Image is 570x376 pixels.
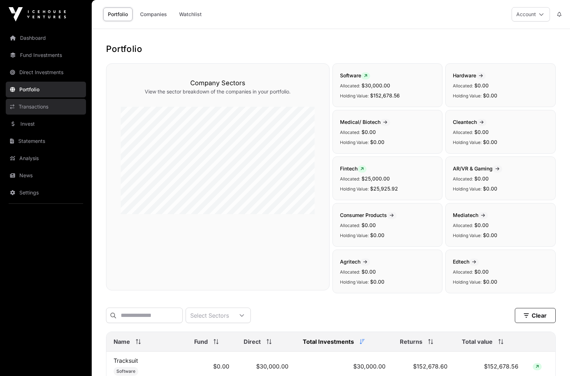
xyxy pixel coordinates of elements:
span: Direct [244,337,261,346]
span: Holding Value: [340,186,369,192]
span: $0.00 [361,269,376,275]
span: $0.00 [370,232,384,238]
span: Allocated: [340,269,360,275]
span: Holding Value: [453,186,482,192]
span: Holding Value: [340,279,369,285]
span: Allocated: [340,223,360,228]
span: Returns [400,337,422,346]
h3: Company Sectors [121,78,315,88]
span: Allocated: [453,176,473,182]
a: Settings [6,185,86,201]
span: Allocated: [453,223,473,228]
span: Holding Value: [340,140,369,145]
a: Portfolio [103,8,133,21]
span: $0.00 [361,222,376,228]
a: Fund Investments [6,47,86,63]
span: $0.00 [474,222,489,228]
span: $152,678.56 [370,92,400,98]
p: View the sector breakdown of the companies in your portfolio. [121,88,315,95]
span: $0.00 [370,279,384,285]
button: Clear [515,308,556,323]
span: Edtech [453,259,479,265]
span: Holding Value: [340,93,369,98]
span: Fund [194,337,208,346]
a: News [6,168,86,183]
span: $0.00 [483,279,497,285]
a: Watchlist [174,8,206,21]
span: Total Investments [303,337,354,346]
span: Allocated: [453,269,473,275]
img: Icehouse Ventures Logo [9,7,66,21]
span: Mediatech [453,212,488,218]
span: Total value [462,337,493,346]
span: Name [114,337,130,346]
a: Companies [135,8,172,21]
a: Direct Investments [6,64,86,80]
span: Allocated: [453,130,473,135]
span: Holding Value: [453,233,482,238]
span: $30,000.00 [361,82,390,88]
span: AR/VR & Gaming [453,165,502,172]
span: Medical/ Biotech [340,119,390,125]
a: Invest [6,116,86,132]
span: Allocated: [453,83,473,88]
a: Analysis [6,150,86,166]
span: $25,000.00 [361,175,390,182]
span: Allocated: [340,130,360,135]
div: Select Sectors [186,308,233,323]
span: $0.00 [483,139,497,145]
span: Cleantech [453,119,487,125]
span: $0.00 [474,175,489,182]
a: Transactions [6,99,86,115]
a: Statements [6,133,86,149]
h1: Portfolio [106,43,556,55]
span: Software [116,368,135,374]
span: Agritech [340,259,370,265]
span: Software [340,72,370,78]
span: $0.00 [483,232,497,238]
span: Holding Value: [453,93,482,98]
span: $0.00 [483,92,497,98]
span: $0.00 [474,129,489,135]
span: Fintech [340,165,367,172]
span: Consumer Products [340,212,397,218]
a: Tracksuit [114,357,138,364]
span: Holding Value: [453,140,482,145]
span: $0.00 [474,269,489,275]
span: Holding Value: [340,233,369,238]
span: $0.00 [370,139,384,145]
span: Hardware [453,72,486,78]
button: Account [512,7,550,21]
span: Allocated: [340,83,360,88]
span: Holding Value: [453,279,482,285]
a: Portfolio [6,82,86,97]
span: $0.00 [474,82,489,88]
span: $0.00 [361,129,376,135]
span: $25,925.92 [370,185,398,192]
span: $0.00 [483,185,497,192]
a: Dashboard [6,30,86,46]
span: Allocated: [340,176,360,182]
